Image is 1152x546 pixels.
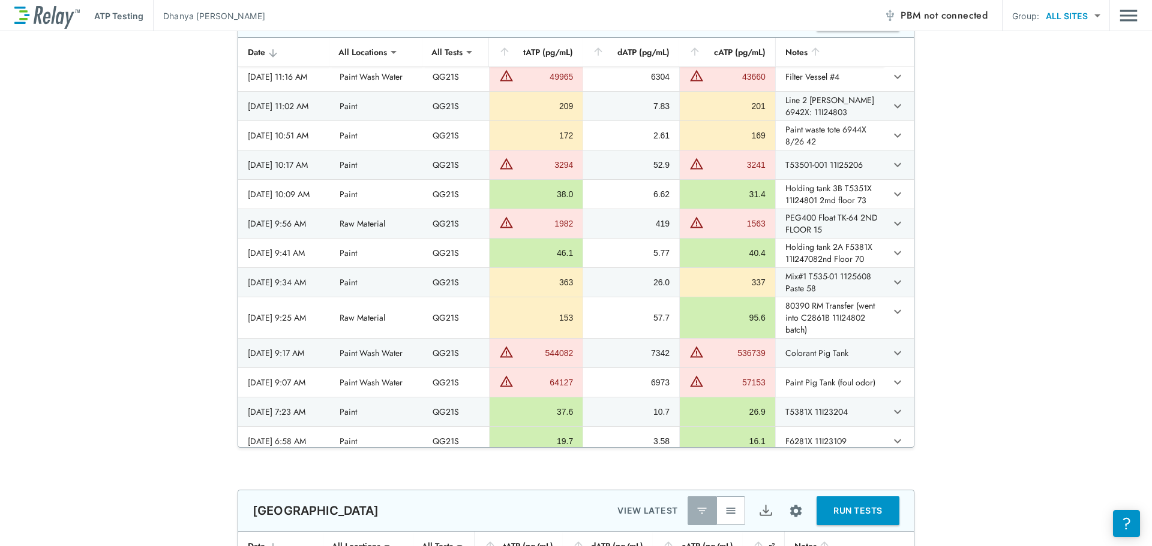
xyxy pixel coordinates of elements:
[887,125,908,146] button: expand row
[689,247,766,259] div: 40.4
[423,368,489,397] td: QG21S
[330,427,423,455] td: Paint
[517,376,573,388] div: 64127
[248,218,320,230] div: [DATE] 9:56 AM
[879,4,992,28] button: PBM not connected
[499,68,514,83] img: Warning
[593,159,670,171] div: 52.9
[775,180,884,209] td: Holding tank 3B T5351X 11I24801 2md floor 73
[775,121,884,150] td: Paint waste tote 6944X 8/26 42
[499,374,514,388] img: Warning
[248,188,320,200] div: [DATE] 10:09 AM
[330,62,423,91] td: Paint Wash Water
[423,40,471,64] div: All Tests
[499,45,573,59] div: tATP (pg/mL)
[775,368,884,397] td: Paint Pig Tank (foul odor)
[924,8,988,22] span: not connected
[1012,10,1039,22] p: Group:
[617,503,678,518] p: VIEW LATEST
[775,427,884,455] td: F6281X 11I23109
[901,7,988,24] span: PBM
[689,215,704,230] img: Warning
[887,343,908,363] button: expand row
[593,100,670,112] div: 7.83
[887,96,908,116] button: expand row
[887,67,908,87] button: expand row
[689,129,766,141] div: 169
[330,339,423,367] td: Paint Wash Water
[248,435,320,447] div: [DATE] 6:58 AM
[499,345,514,359] img: Warning
[499,156,514,171] img: Warning
[887,155,908,175] button: expand row
[499,406,573,418] div: 37.6
[499,247,573,259] div: 46.1
[253,503,379,518] p: [GEOGRAPHIC_DATA]
[499,188,573,200] div: 38.0
[423,427,489,455] td: QG21S
[689,374,704,388] img: Warning
[887,431,908,451] button: expand row
[330,92,423,120] td: Paint
[593,347,670,359] div: 7342
[593,312,670,324] div: 57.7
[887,372,908,393] button: expand row
[423,121,489,150] td: QG21S
[775,397,884,426] td: T5381X 11I23204
[248,276,320,288] div: [DATE] 9:34 AM
[775,209,884,238] td: PEG400 Float TK-64 2ND FLOOR 15
[751,496,780,525] button: Export
[707,159,766,171] div: 3241
[330,40,395,64] div: All Locations
[517,347,573,359] div: 544082
[592,45,670,59] div: dATP (pg/mL)
[330,209,423,238] td: Raw Material
[775,239,884,267] td: Holding tank 2A F5381X 11I247082nd Floor 70
[423,297,489,338] td: QG21S
[423,339,489,367] td: QG21S
[499,435,573,447] div: 19.7
[423,268,489,297] td: QG21S
[423,239,489,267] td: QG21S
[775,150,884,179] td: T53501-001 11I25206
[775,297,884,338] td: 80390 RM Transfer (went into C2861B 11I24802 batch)
[248,100,320,112] div: [DATE] 11:02 AM
[517,218,573,230] div: 1982
[775,339,884,367] td: Colorant Pig Tank
[1120,4,1138,27] img: Drawer Icon
[423,397,489,426] td: QG21S
[248,71,320,83] div: [DATE] 11:16 AM
[887,301,908,322] button: expand row
[689,406,766,418] div: 26.9
[423,62,489,91] td: QG21S
[499,276,573,288] div: 363
[423,209,489,238] td: QG21S
[887,402,908,422] button: expand row
[1113,510,1140,537] iframe: Resource center
[330,180,423,209] td: Paint
[689,276,766,288] div: 337
[780,495,812,527] button: Site setup
[593,218,670,230] div: 419
[788,503,803,518] img: Settings Icon
[330,239,423,267] td: Paint
[593,188,670,200] div: 6.62
[689,45,766,59] div: cATP (pg/mL)
[758,503,773,518] img: Export Icon
[499,312,573,324] div: 153
[248,129,320,141] div: [DATE] 10:51 AM
[499,129,573,141] div: 172
[248,159,320,171] div: [DATE] 10:17 AM
[775,268,884,297] td: Mix#1 T535-01 1125608 Paste 58
[499,100,573,112] div: 209
[884,10,896,22] img: Offline Icon
[1120,4,1138,27] button: Main menu
[330,268,423,297] td: Paint
[593,247,670,259] div: 5.77
[785,45,874,59] div: Notes
[423,150,489,179] td: QG21S
[707,376,766,388] div: 57153
[423,92,489,120] td: QG21S
[163,10,265,22] p: Dhanya [PERSON_NAME]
